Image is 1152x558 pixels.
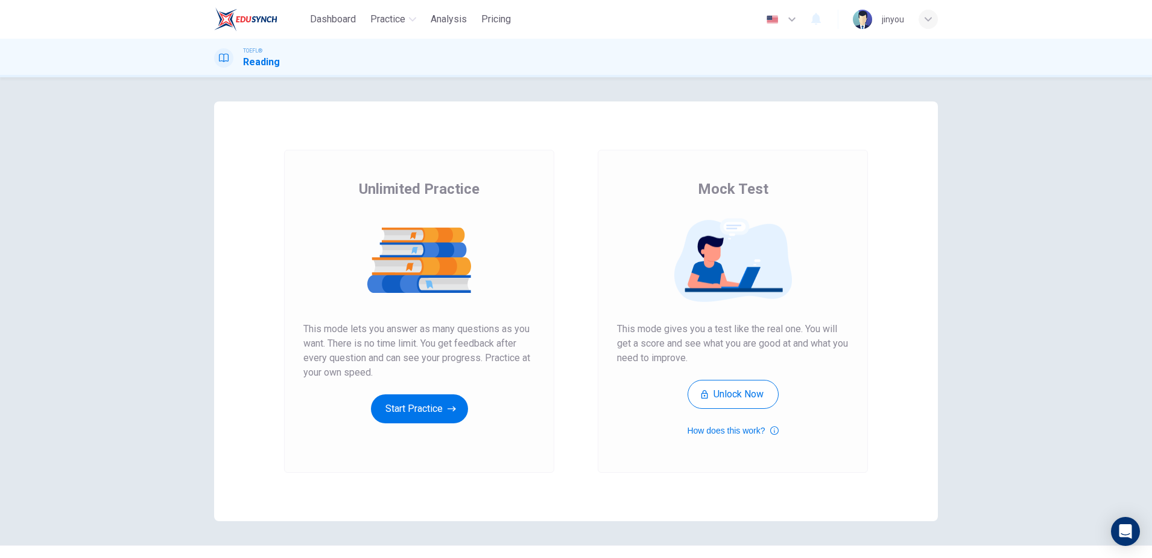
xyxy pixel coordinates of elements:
span: TOEFL® [243,46,262,55]
div: jinyou [882,12,904,27]
button: How does this work? [687,423,778,438]
h1: Reading [243,55,280,69]
span: Dashboard [310,12,356,27]
img: EduSynch logo [214,7,277,31]
img: Profile picture [853,10,872,29]
button: Unlock Now [688,380,779,409]
span: This mode gives you a test like the real one. You will get a score and see what you are good at a... [617,322,849,365]
span: This mode lets you answer as many questions as you want. There is no time limit. You get feedback... [303,322,535,380]
span: Unlimited Practice [359,179,479,199]
div: Open Intercom Messenger [1111,517,1140,546]
span: Pricing [481,12,511,27]
button: Practice [366,8,421,30]
button: Analysis [426,8,472,30]
button: Start Practice [371,394,468,423]
button: Dashboard [305,8,361,30]
a: EduSynch logo [214,7,305,31]
span: Mock Test [698,179,768,199]
img: en [765,15,780,24]
span: Practice [370,12,405,27]
button: Pricing [476,8,516,30]
span: Analysis [431,12,467,27]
